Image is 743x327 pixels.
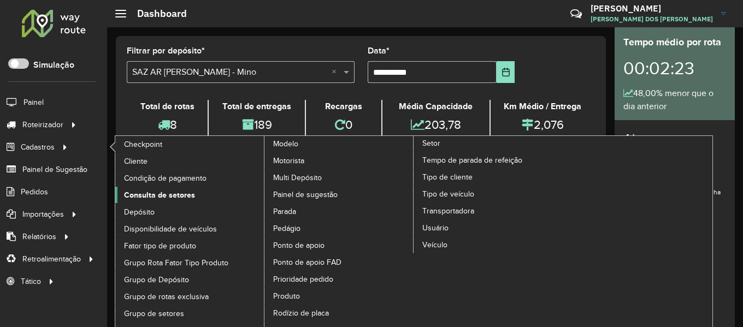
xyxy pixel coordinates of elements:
label: Filtrar por depósito [127,44,205,57]
a: Cliente [115,153,265,169]
span: Painel de Sugestão [22,164,87,175]
a: Pedágio [264,220,414,236]
a: Grupo de Depósito [115,271,265,288]
a: Tipo de cliente [414,169,563,185]
span: Multi Depósito [273,172,322,183]
a: Fator tipo de produto [115,237,265,254]
span: Relatórios [22,231,56,242]
span: Clear all [332,66,341,79]
span: Grupo de Depósito [124,274,189,286]
div: Total de entregas [211,100,302,113]
a: Depósito [115,204,265,220]
div: 8 [129,113,205,136]
span: Grupo Rota Fator Tipo Produto [124,257,228,269]
span: Fator tipo de produto [124,240,196,252]
a: Transportadora [414,203,563,219]
div: 0 [309,113,379,136]
span: Parada [273,206,296,217]
span: [PERSON_NAME] DOS [PERSON_NAME] [591,14,713,24]
div: 00:02:23 [623,50,726,87]
span: Motorista [273,155,304,167]
span: Transportadora [422,205,474,217]
h3: [PERSON_NAME] [591,3,713,14]
label: Simulação [33,58,74,72]
span: Painel de sugestão [273,189,338,200]
span: Prioridade pedido [273,274,333,285]
span: Rodízio de placa [273,307,329,319]
a: Usuário [414,219,563,236]
a: Ponto de apoio FAD [264,254,414,270]
div: Total de rotas [129,100,205,113]
div: Tempo médio por rota [623,35,726,50]
span: Roteirizador [22,119,63,130]
span: Retroalimentação [22,253,81,265]
h2: Dashboard [126,8,187,20]
a: Tempo de parada de refeição [414,152,563,168]
span: Tipo de cliente [422,171,473,183]
span: Cliente [124,156,148,167]
div: 189 [211,113,302,136]
span: Painel [23,97,44,108]
a: Rodízio de placa [264,305,414,321]
span: Checkpoint [124,139,162,150]
span: Tempo de parada de refeição [422,154,522,166]
a: Multi Depósito [264,169,414,186]
span: Ponto de apoio FAD [273,257,341,268]
div: Km Médio / Entrega [493,100,592,113]
span: Disponibilidade de veículos [124,223,217,235]
div: 203,78 [385,113,486,136]
button: Choose Date [497,61,515,83]
a: Prioridade pedido [264,271,414,287]
span: Produto [273,290,300,302]
span: Cadastros [21,141,55,153]
div: 48,00% menor que o dia anterior [623,87,726,113]
a: Contato Rápido [564,2,588,26]
a: Grupo Rota Fator Tipo Produto [115,254,265,271]
div: Média Capacidade [385,100,486,113]
span: Condição de pagamento [124,173,207,184]
div: 2,076 [493,113,592,136]
span: Pedidos [21,186,48,198]
span: Tático [21,276,41,287]
a: Grupo de rotas exclusiva [115,288,265,305]
a: Condição de pagamento [115,170,265,186]
label: Data [368,44,390,57]
span: Importações [22,209,64,220]
a: Grupo de setores [115,305,265,322]
a: Ponto de apoio [264,237,414,253]
span: Ponto de apoio [273,240,325,251]
span: Modelo [273,138,298,150]
a: Produto [264,288,414,304]
span: Depósito [124,206,155,218]
span: Consulta de setores [124,189,195,201]
a: Motorista [264,152,414,169]
span: Pedágio [273,223,300,234]
span: Setor [422,138,440,149]
a: Tipo de veículo [414,186,563,202]
a: Checkpoint [115,136,265,152]
span: Usuário [422,222,449,234]
span: Grupo de setores [124,308,184,319]
a: Consulta de setores [115,187,265,203]
a: Parada [264,203,414,219]
span: Grupo de rotas exclusiva [124,291,209,302]
a: Painel de sugestão [264,186,414,203]
h4: Alertas [623,131,726,147]
div: Recargas [309,100,379,113]
span: Veículo [422,239,447,251]
a: Veículo [414,236,563,253]
span: Tipo de veículo [422,188,474,200]
a: Disponibilidade de veículos [115,221,265,237]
